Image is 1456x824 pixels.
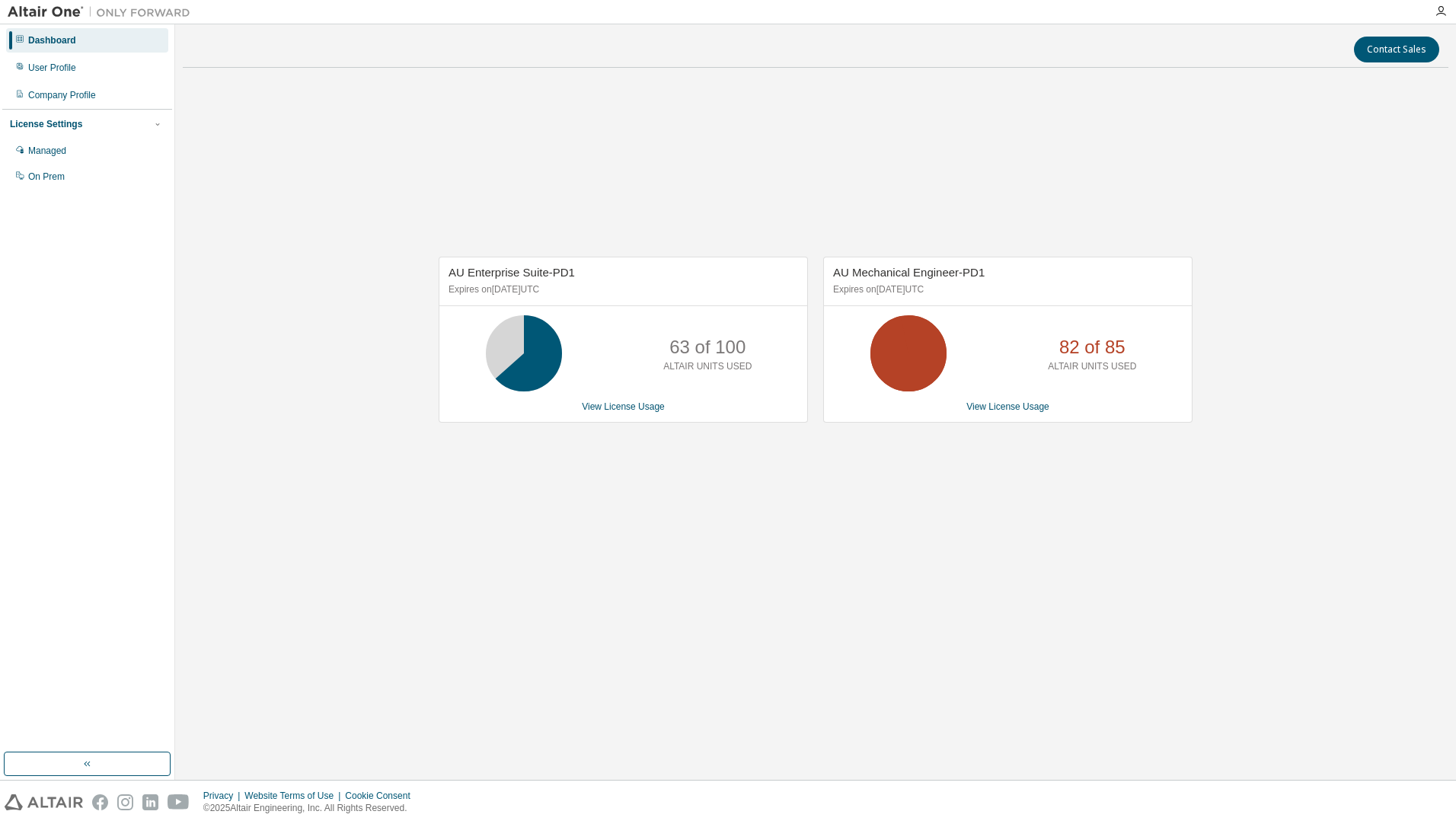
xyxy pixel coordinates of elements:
[833,266,985,279] span: AU Mechanical Engineer-PD1
[1059,334,1126,360] p: 82 of 85
[28,145,66,157] div: Managed
[142,794,158,810] img: linkedin.svg
[669,334,746,360] p: 63 of 100
[28,89,96,101] div: Company Profile
[1048,360,1136,373] p: ALTAIR UNITS USED
[663,360,752,373] p: ALTAIR UNITS USED
[10,118,82,130] div: License Settings
[168,794,190,810] img: youtube.svg
[28,171,65,183] div: On Prem
[28,62,76,74] div: User Profile
[203,790,244,802] div: Privacy
[203,802,420,815] p: © 2025 Altair Engineering, Inc. All Rights Reserved.
[92,794,108,810] img: facebook.svg
[1354,37,1439,62] button: Contact Sales
[582,401,665,412] a: View License Usage
[8,5,198,20] img: Altair One
[28,34,76,46] div: Dashboard
[449,283,794,296] p: Expires on [DATE] UTC
[117,794,133,810] img: instagram.svg
[5,794,83,810] img: altair_logo.svg
[833,283,1179,296] p: Expires on [DATE] UTC
[449,266,575,279] span: AU Enterprise Suite-PD1
[345,790,419,802] div: Cookie Consent
[244,790,345,802] div: Website Terms of Use
[966,401,1049,412] a: View License Usage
